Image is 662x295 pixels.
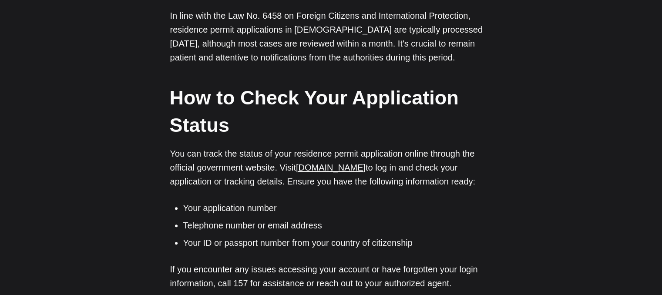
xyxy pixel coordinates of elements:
[183,201,492,215] li: Your application number
[183,236,492,249] li: Your ID or passport number from your country of citizenship
[170,262,492,290] p: If you encounter any issues accessing your account or have forgotten your login information, call...
[296,163,366,172] a: [DOMAIN_NAME]
[170,147,492,188] p: You can track the status of your residence permit application online through the official governm...
[170,84,492,139] h2: How to Check Your Application Status
[170,9,492,64] p: In line with the Law No. 6458 on Foreign Citizens and International Protection, residence permit ...
[183,219,492,232] li: Telephone number or email address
